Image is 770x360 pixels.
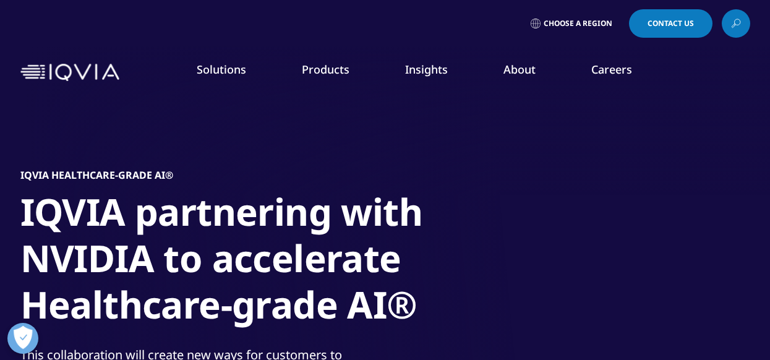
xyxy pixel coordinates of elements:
a: Solutions [197,62,246,77]
img: IQVIA Healthcare Information Technology and Pharma Clinical Research Company [20,64,119,82]
button: Open Preferences [7,323,38,354]
a: Careers [591,62,632,77]
span: Choose a Region [544,19,612,28]
a: Products [302,62,349,77]
a: About [503,62,536,77]
nav: Primary [124,43,750,101]
span: Contact Us [648,20,694,27]
a: Contact Us [629,9,712,38]
h1: IQVIA partnering with NVIDIA to accelerate Healthcare-grade AI® [20,189,484,335]
a: Insights [405,62,448,77]
h5: IQVIA Healthcare-grade AI® [20,169,173,181]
